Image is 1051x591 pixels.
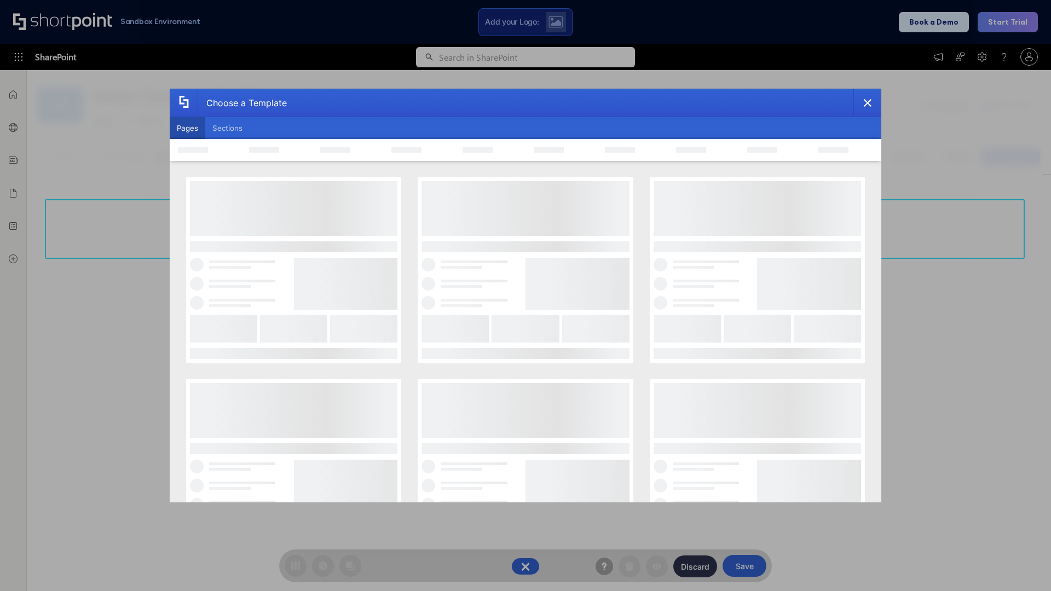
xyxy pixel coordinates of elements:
iframe: Chat Widget [996,538,1051,591]
div: template selector [170,89,881,502]
button: Pages [170,117,205,139]
div: Choose a Template [198,89,287,117]
button: Sections [205,117,250,139]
